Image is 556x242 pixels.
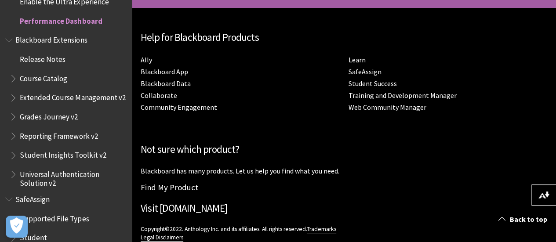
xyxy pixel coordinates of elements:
p: Blackboard has many products. Let us help you find what you need. [141,166,547,176]
a: Find My Product [141,182,198,192]
a: Visit [DOMAIN_NAME] [141,202,227,214]
span: SafeAssign [15,192,50,204]
span: Release Notes [20,52,65,64]
a: Blackboard App [141,67,188,76]
a: Training and Development Manager [349,91,457,100]
nav: Book outline for Blackboard Extensions [5,33,127,188]
span: Grades Journey v2 [20,109,78,121]
a: Learn [349,55,366,65]
button: Open Preferences [6,216,28,238]
a: Legal Disclaimers [141,234,183,242]
a: Ally [141,55,152,65]
h2: Help for Blackboard Products [141,30,547,45]
a: Trademarks [307,225,336,233]
span: Performance Dashboard [20,14,102,25]
span: Course Catalog [20,71,67,83]
a: SafeAssign [349,67,382,76]
h2: Not sure which product? [141,142,547,157]
a: Blackboard Data [141,79,191,88]
a: Student Success [349,79,397,88]
a: Collaborate [141,91,177,100]
span: Reporting Framework v2 [20,129,98,141]
span: Student Insights Toolkit v2 [20,148,106,160]
span: Extended Course Management v2 [20,90,125,102]
span: Universal Authentication Solution v2 [20,167,126,188]
span: Blackboard Extensions [15,33,87,45]
span: Supported File Types [20,211,89,223]
a: Back to top [492,211,556,228]
a: Web Community Manager [349,103,426,112]
a: Community Engagement [141,103,217,112]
